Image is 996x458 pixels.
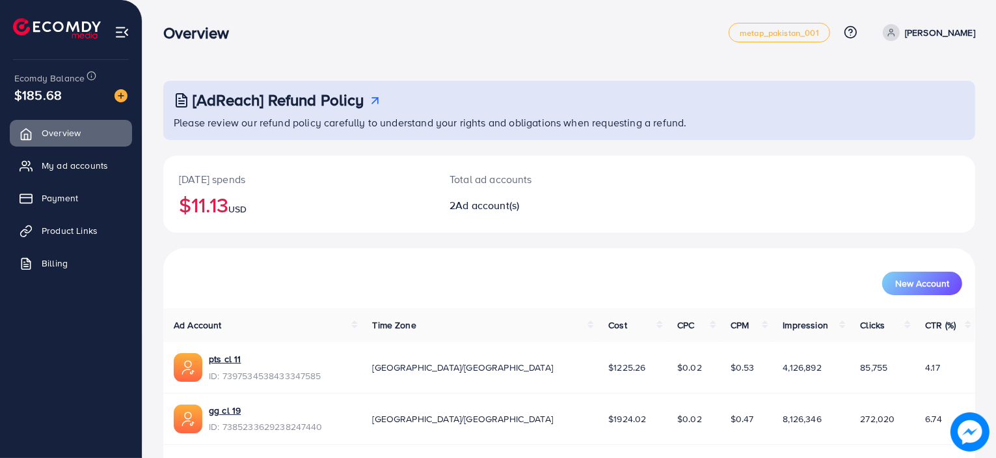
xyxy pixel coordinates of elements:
[42,224,98,237] span: Product Links
[209,352,321,365] a: pts cl 11
[42,159,108,172] span: My ad accounts
[860,361,887,374] span: 85,755
[860,412,895,425] span: 272,020
[677,319,694,332] span: CPC
[925,361,940,374] span: 4.17
[114,25,129,40] img: menu
[731,319,749,332] span: CPM
[455,198,519,212] span: Ad account(s)
[860,319,885,332] span: Clicks
[729,23,830,42] a: metap_pakistan_001
[10,120,132,146] a: Overview
[950,412,989,451] img: image
[13,18,101,38] img: logo
[608,319,627,332] span: Cost
[209,369,321,382] span: ID: 7397534538433347585
[895,279,949,288] span: New Account
[925,412,942,425] span: 6.74
[740,29,819,37] span: metap_pakistan_001
[372,412,553,425] span: [GEOGRAPHIC_DATA]/[GEOGRAPHIC_DATA]
[42,126,81,139] span: Overview
[179,192,418,217] h2: $11.13
[608,361,645,374] span: $1225.26
[14,72,85,85] span: Ecomdy Balance
[783,412,821,425] span: 8,126,346
[174,115,967,130] p: Please review our refund policy carefully to understand your rights and obligations when requesti...
[228,203,247,216] span: USD
[905,25,975,40] p: [PERSON_NAME]
[10,250,132,276] a: Billing
[179,171,418,187] p: [DATE] spends
[193,91,364,109] h3: [AdReach] Refund Policy
[450,199,621,212] h2: 2
[209,404,323,417] a: gg cl 19
[42,192,78,205] span: Payment
[925,319,956,332] span: CTR (%)
[209,420,323,433] span: ID: 7385233629238247440
[608,412,646,425] span: $1924.02
[882,272,962,295] button: New Account
[10,152,132,179] a: My ad accounts
[163,23,239,42] h3: Overview
[114,89,128,102] img: image
[14,85,62,104] span: $185.68
[450,171,621,187] p: Total ad accounts
[10,185,132,211] a: Payment
[372,319,416,332] span: Time Zone
[878,24,975,41] a: [PERSON_NAME]
[10,218,132,244] a: Product Links
[783,361,821,374] span: 4,126,892
[731,412,754,425] span: $0.47
[174,353,202,382] img: ic-ads-acc.e4c84228.svg
[174,319,222,332] span: Ad Account
[783,319,828,332] span: Impression
[677,361,702,374] span: $0.02
[677,412,702,425] span: $0.02
[731,361,755,374] span: $0.53
[174,405,202,433] img: ic-ads-acc.e4c84228.svg
[372,361,553,374] span: [GEOGRAPHIC_DATA]/[GEOGRAPHIC_DATA]
[42,257,68,270] span: Billing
